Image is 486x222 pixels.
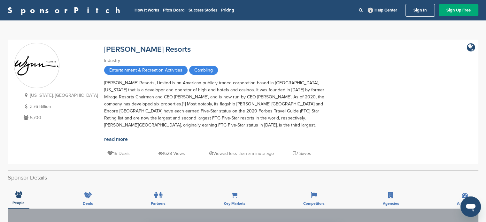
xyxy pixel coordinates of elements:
[158,149,185,157] p: 1628 Views
[189,66,218,75] span: Gambling
[12,201,25,205] span: People
[104,136,128,142] a: read more
[366,6,398,14] a: Help Center
[104,66,188,75] span: Entertainment & Recreation Activities
[22,91,98,99] p: [US_STATE], [GEOGRAPHIC_DATA]
[383,202,399,205] span: Agencies
[104,45,191,54] a: [PERSON_NAME] Resorts
[457,202,473,205] span: Analytics
[104,57,328,64] div: Industry
[293,149,311,157] p: 7 Saves
[14,56,59,75] img: Sponsorpitch & Wynn Resorts
[467,43,475,52] a: company link
[8,6,124,14] a: SponsorPitch
[22,103,98,111] p: 3.76 Billion
[135,8,159,13] a: How It Works
[107,149,130,157] p: 15 Deals
[221,8,234,13] a: Pricing
[83,202,93,205] span: Deals
[405,4,435,17] a: Sign In
[151,202,166,205] span: Partners
[209,149,274,157] p: Viewed less than a minute ago
[163,8,185,13] a: Pitch Board
[22,114,98,122] p: 5,700
[224,202,245,205] span: Key Markets
[439,4,478,16] a: Sign Up Free
[8,173,478,182] h2: Sponsor Details
[303,202,325,205] span: Competitors
[104,80,328,143] div: [PERSON_NAME] Resorts, Limited is an American publicly traded corporation based in [GEOGRAPHIC_DA...
[189,8,217,13] a: Success Stories
[460,196,481,217] iframe: Button to launch messaging window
